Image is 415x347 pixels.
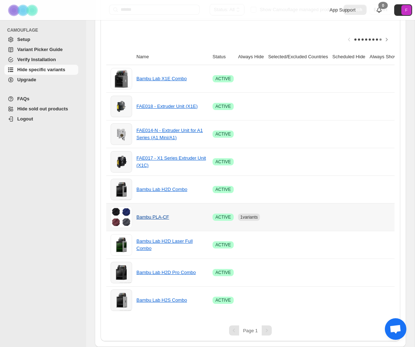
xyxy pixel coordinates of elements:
a: Hide sold out products [4,104,78,114]
a: Verify Installation [4,55,78,65]
span: Hide specific variants [17,67,65,72]
span: ACTIVE [215,131,231,137]
a: Bambu Lab H2D Combo [136,187,187,192]
img: FAE017 - X1 Series Extruder Unit (X1C) [111,151,132,173]
a: Upgrade [4,75,78,85]
th: Name [134,49,210,65]
img: Bambu Lab H2D Laser Full Combo [111,234,132,256]
a: Bambu Lab H2S Combo [136,297,187,303]
span: ACTIVE [215,297,231,303]
img: FAE018 - Extruder Unit (X1E) [111,96,132,117]
span: Variant Picker Guide [17,47,62,52]
span: 1 variants [240,215,258,220]
span: FAQs [17,96,29,101]
img: Bambu Lab H2D Pro Combo [111,262,132,283]
span: Hide sold out products [17,106,68,111]
img: Bambu PLA-CF [111,206,132,228]
span: ACTIVE [215,242,231,248]
a: Variant Picker Guide [4,45,78,55]
a: Bambu Lab H2D Laser Full Combo [136,238,193,251]
div: 0 [378,2,388,9]
img: Bambu Lab H2S Combo [111,289,132,311]
th: Always Show [368,49,400,65]
nav: Pagination [106,325,395,335]
span: Verify Installation [17,57,56,62]
span: ACTIVE [215,214,231,220]
th: Status [210,49,236,65]
th: Scheduled Hide [330,49,368,65]
span: ACTIVE [215,270,231,275]
span: ACTIVE [215,104,231,109]
img: Bambu Lab H2D Combo [111,179,132,200]
a: FAE017 - X1 Series Extruder Unit (X1C) [136,155,206,168]
span: Page 1 [243,328,258,333]
img: Camouflage [6,0,42,20]
a: Setup [4,35,78,45]
span: App Support [330,7,355,13]
span: CAMOUFLAGE [7,27,81,33]
a: Bambu Lab H2D Pro Combo [136,270,196,275]
th: Always Hide [236,49,266,65]
span: Logout [17,116,33,122]
img: Bambu Lab X1E Combo [111,68,132,90]
div: Open chat [385,318,406,340]
a: FAE018 - Extruder Unit (X1E) [136,104,198,109]
a: FAE014-N - Extruder Unit for A1 Series (A1 Mini/A1) [136,128,203,140]
span: ACTIVE [215,159,231,165]
span: ACTIVE [215,76,231,82]
a: Hide specific variants [4,65,78,75]
a: Bambu Lab X1E Combo [136,76,187,81]
button: Scroll table right one column [382,35,392,45]
a: Logout [4,114,78,124]
span: Upgrade [17,77,36,82]
th: Selected/Excluded Countries [266,49,330,65]
span: Avatar with initials F [401,5,411,15]
a: FAQs [4,94,78,104]
span: ACTIVE [215,187,231,192]
button: Avatar with initials F [394,4,412,16]
text: F [405,8,408,12]
a: 0 [376,6,383,14]
a: Bambu PLA-CF [136,214,169,220]
img: FAE014-N - Extruder Unit for A1 Series (A1 Mini/A1) [111,123,132,145]
span: Setup [17,37,30,42]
